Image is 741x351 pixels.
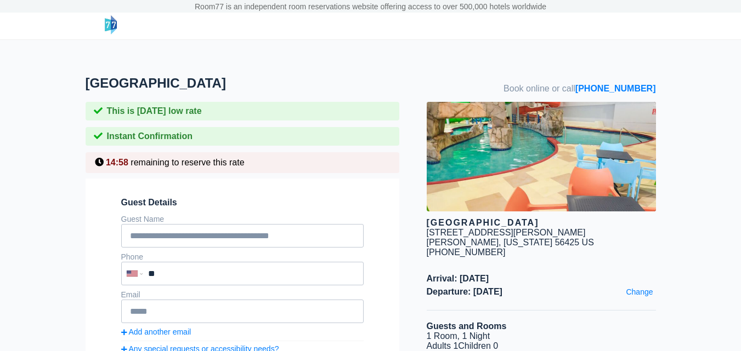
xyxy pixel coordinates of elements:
[427,102,656,211] img: hotel image
[555,238,580,247] span: 56425
[582,238,594,247] span: US
[427,274,656,284] span: Arrival: [DATE]
[427,287,656,297] span: Departure: [DATE]
[427,218,656,228] div: [GEOGRAPHIC_DATA]
[504,238,552,247] span: [US_STATE]
[121,215,165,223] label: Guest Name
[427,321,507,331] b: Guests and Rooms
[121,252,143,261] label: Phone
[131,158,244,167] span: remaining to reserve this rate
[427,331,656,341] li: 1 Room, 1 Night
[121,290,140,299] label: Email
[427,341,656,351] li: Adults 1
[623,285,655,299] a: Change
[122,263,145,284] div: United States: +1
[86,127,399,146] div: Instant Confirmation
[105,15,117,34] img: logo-header-small.png
[86,102,399,120] div: This is [DATE] low rate
[458,341,498,350] span: Children 0
[121,198,364,208] span: Guest Details
[575,84,656,93] a: [PHONE_NUMBER]
[427,248,656,257] div: [PHONE_NUMBER]
[427,238,501,247] span: [PERSON_NAME],
[86,76,427,91] h1: [GEOGRAPHIC_DATA]
[106,158,128,167] span: 14:58
[121,327,364,336] a: Add another email
[427,228,586,238] div: [STREET_ADDRESS][PERSON_NAME]
[504,84,655,94] span: Book online or call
